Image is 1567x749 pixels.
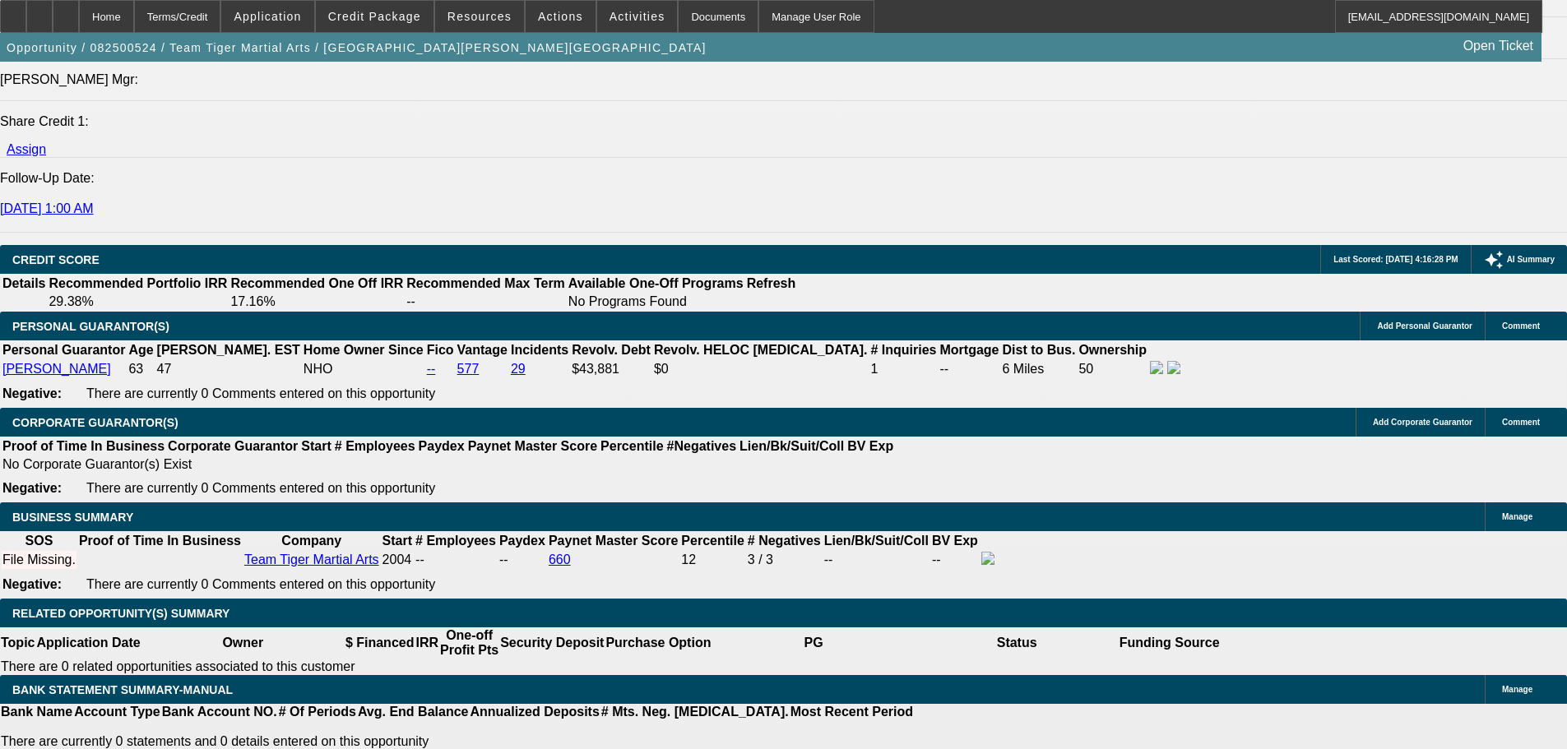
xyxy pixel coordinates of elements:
th: Proof of Time In Business [78,533,242,549]
span: Last Scored: [DATE] 4:16:28 PM [1333,255,1458,264]
span: Manage [1502,685,1532,694]
button: Credit Package [316,1,433,32]
th: Available One-Off Programs [568,275,744,292]
td: NHO [303,360,424,378]
b: Negative: [2,577,62,591]
td: -- [823,551,930,569]
b: Paydex [499,534,545,548]
button: Activities [597,1,678,32]
mat-icon: auto_awesome [1484,250,1504,270]
td: -- [931,551,979,569]
th: Refresh [746,275,797,292]
img: facebook-icon.png [981,552,994,565]
b: Home Owner Since [304,343,424,357]
span: RELATED OPPORTUNITY(S) SUMMARY [12,607,229,620]
span: BANK STATEMENT SUMMARY-MANUAL [12,683,233,696]
span: Application [234,10,301,23]
th: Proof of Time In Business [2,438,165,455]
b: Dist to Bus. [1003,343,1076,357]
b: # Negatives [748,534,821,548]
a: 577 [457,362,480,376]
th: Details [2,275,46,292]
td: -- [939,360,1000,378]
td: 47 [156,360,301,378]
b: [PERSON_NAME]. EST [157,343,300,357]
b: Vantage [457,343,508,357]
span: Add Corporate Guarantor [1373,418,1472,427]
th: PG [712,627,915,659]
td: 1 [869,360,937,378]
b: Ownership [1078,343,1147,357]
th: Annualized Deposits [469,704,600,720]
b: Paynet Master Score [549,534,678,548]
div: 12 [681,553,744,567]
th: Avg. End Balance [357,704,470,720]
span: Add Personal Guarantor [1377,321,1472,331]
span: -- [415,553,424,566]
span: PERSONAL GUARANTOR(S) [12,320,169,333]
span: There are currently 0 Comments entered on this opportunity [86,481,435,495]
button: Resources [435,1,524,32]
img: facebook-icon.png [1150,361,1163,374]
th: Owner [141,627,345,659]
th: One-off Profit Pts [439,627,499,659]
td: 50 [1078,360,1147,378]
b: Mortgage [940,343,999,357]
span: There are currently 0 Comments entered on this opportunity [86,386,435,400]
span: Opportunity / 082500524 / Team Tiger Martial Arts / [GEOGRAPHIC_DATA][PERSON_NAME][GEOGRAPHIC_DATA] [7,41,707,54]
th: Funding Source [1119,627,1221,659]
td: 29.38% [48,294,228,310]
b: Percentile [681,534,744,548]
td: $0 [653,360,869,378]
th: IRR [415,627,439,659]
b: Incidents [511,343,568,357]
button: Actions [526,1,596,32]
a: Assign [7,142,46,156]
td: No Programs Found [568,294,744,310]
b: Revolv. HELOC [MEDICAL_DATA]. [654,343,868,357]
span: BUSINESS SUMMARY [12,511,133,524]
b: Personal Guarantor [2,343,125,357]
a: Team Tiger Martial Arts [244,553,379,566]
td: 17.16% [229,294,404,310]
td: No Corporate Guarantor(s) Exist [2,456,901,473]
b: BV Exp [847,439,893,453]
p: There are currently 0 statements and 0 details entered on this opportunity [1,734,913,749]
b: Lien/Bk/Suit/Coll [739,439,844,453]
div: File Missing. [2,553,76,567]
span: Resources [447,10,512,23]
span: There are currently 0 Comments entered on this opportunity [86,577,435,591]
b: # Employees [335,439,415,453]
span: AI Summary [1507,255,1555,264]
th: # Mts. Neg. [MEDICAL_DATA]. [600,704,790,720]
b: Negative: [2,481,62,495]
th: Recommended Max Term [406,275,566,292]
b: Start [301,439,331,453]
th: Security Deposit [499,627,605,659]
td: -- [406,294,566,310]
span: CORPORATE GUARANTOR(S) [12,416,178,429]
span: Credit Package [328,10,421,23]
td: 6 Miles [1002,360,1077,378]
th: Application Date [35,627,141,659]
b: Paynet Master Score [468,439,597,453]
b: Fico [427,343,454,357]
span: CREDIT SCORE [12,253,100,266]
b: # Employees [415,534,496,548]
b: # Inquiries [870,343,936,357]
span: Comment [1502,321,1540,331]
b: Negative: [2,386,62,400]
b: BV Exp [932,534,978,548]
b: Company [281,534,341,548]
th: # Of Periods [278,704,357,720]
div: 3 / 3 [748,553,821,567]
b: Age [128,343,153,357]
th: Recommended One Off IRR [229,275,404,292]
th: SOS [2,533,76,549]
th: Recommended Portfolio IRR [48,275,228,292]
a: Open Ticket [1457,32,1540,60]
th: Most Recent Period [790,704,914,720]
th: Purchase Option [605,627,712,659]
th: Account Type [73,704,161,720]
span: Comment [1502,418,1540,427]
